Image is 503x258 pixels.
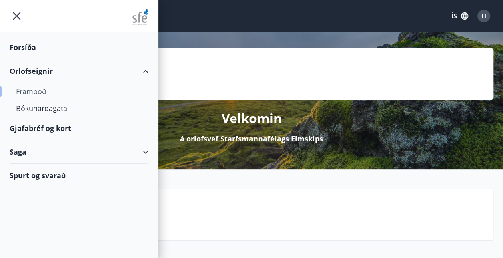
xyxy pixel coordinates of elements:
[16,100,142,117] div: Bókunardagatal
[180,133,323,144] p: á orlofsvef Starfsmannafélags Eimskips
[10,164,148,187] div: Spurt og svarað
[16,83,142,100] div: Framboð
[222,109,282,127] p: Velkomin
[10,9,24,23] button: menu
[10,36,148,59] div: Forsíða
[68,209,487,223] p: Spurt og svarað
[10,117,148,140] div: Gjafabréf og kort
[474,6,493,26] button: H
[481,12,486,20] span: H
[10,59,148,83] div: Orlofseignir
[132,9,148,25] img: union_logo
[447,9,473,23] button: ÍS
[10,140,148,164] div: Saga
